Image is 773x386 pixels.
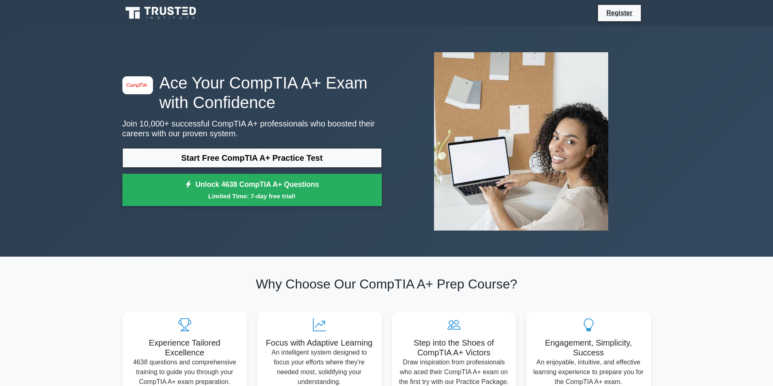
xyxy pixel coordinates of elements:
h5: Focus with Adaptive Learning [264,338,375,348]
small: Limited Time: 7-day free trial! [133,191,372,201]
a: Start Free CompTIA A+ Practice Test [122,148,382,168]
a: Unlock 4638 CompTIA A+ QuestionsLimited Time: 7-day free trial! [122,174,382,206]
h5: Experience Tailored Excellence [129,338,241,357]
h2: Why Choose Our CompTIA A+ Prep Course? [122,276,651,292]
h5: Engagement, Simplicity, Success [533,338,645,357]
p: Join 10,000+ successful CompTIA A+ professionals who boosted their careers with our proven system. [122,119,382,138]
h1: Ace Your CompTIA A+ Exam with Confidence [122,73,382,112]
h5: Step into the Shoes of CompTIA A+ Victors [398,338,510,357]
a: Register [601,8,637,18]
